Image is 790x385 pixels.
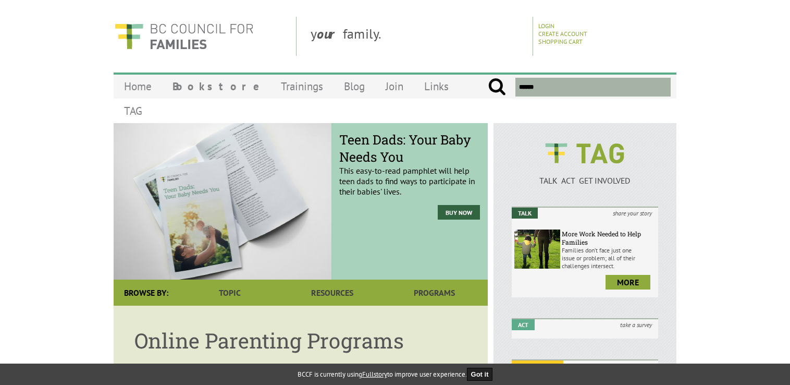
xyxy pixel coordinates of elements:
a: Programs [384,280,486,306]
p: This easy-to-read pamphlet will help teen dads to find ways to participate in their babies' lives. [339,139,480,197]
div: Browse By: [114,280,179,306]
img: BCCF's TAG Logo [538,134,632,173]
a: more [606,275,650,290]
span: Teen Dads: Your Baby Needs You [339,131,480,165]
a: Trainings [270,74,334,99]
a: TALK ACT GET INVOLVED [512,165,658,186]
a: Topic [179,280,281,306]
a: Resources [281,280,383,306]
input: Submit [488,78,506,97]
strong: our [317,25,343,42]
a: Shopping Cart [538,38,583,45]
i: share your story [607,208,658,219]
p: Families don’t face just one issue or problem; all of their challenges intersect. [562,246,656,270]
em: Get Involved [512,360,563,371]
h6: More Work Needed to Help Families [562,230,656,246]
a: Bookstore [162,74,270,99]
button: Got it [467,368,493,381]
img: BC Council for FAMILIES [114,17,254,56]
em: Talk [512,208,538,219]
i: join a campaign [606,360,658,371]
div: y family. [302,17,533,56]
a: Home [114,74,162,99]
a: TAG [114,99,153,123]
a: Blog [334,74,375,99]
em: Act [512,319,535,330]
a: Login [538,22,554,30]
i: take a survey [614,319,658,330]
p: TALK ACT GET INVOLVED [512,175,658,186]
a: Create Account [538,30,587,38]
h1: Online Parenting Programs [134,327,467,354]
a: Links [414,74,459,99]
a: Fullstory [362,370,387,379]
a: Buy Now [438,205,480,220]
a: Join [375,74,414,99]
